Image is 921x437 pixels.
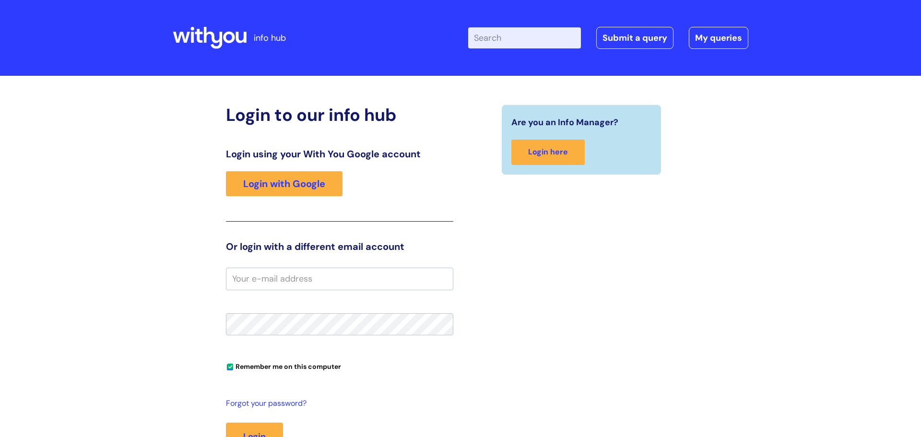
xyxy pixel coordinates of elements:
span: Are you an Info Manager? [511,115,618,130]
div: You can uncheck this option if you're logging in from a shared device [226,358,453,374]
input: Your e-mail address [226,268,453,290]
a: Login with Google [226,171,342,196]
p: info hub [254,30,286,46]
h3: Or login with a different email account [226,241,453,252]
a: Forgot your password? [226,397,449,411]
input: Search [468,27,581,48]
a: Login here [511,140,585,165]
label: Remember me on this computer [226,360,341,371]
a: Submit a query [596,27,673,49]
h2: Login to our info hub [226,105,453,125]
input: Remember me on this computer [227,364,233,370]
h3: Login using your With You Google account [226,148,453,160]
a: My queries [689,27,748,49]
